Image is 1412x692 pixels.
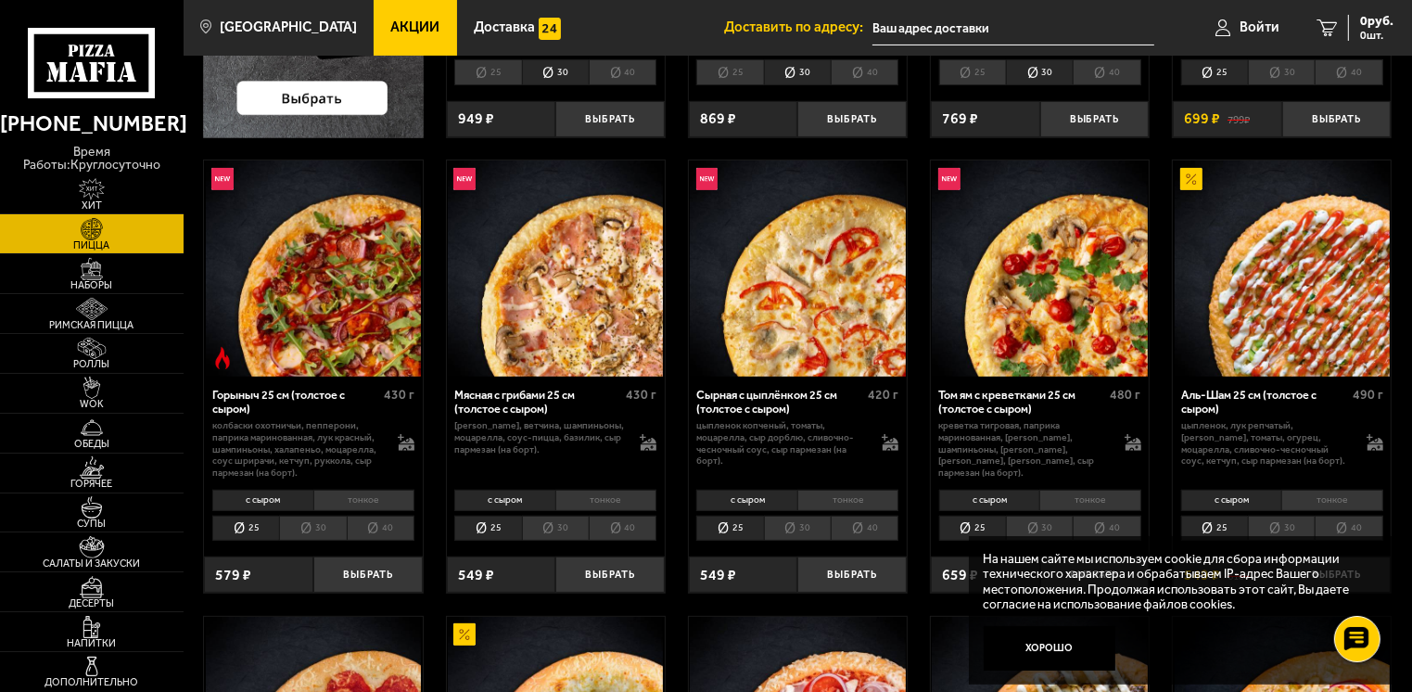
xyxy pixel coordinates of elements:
[1006,516,1073,542] li: 30
[689,160,907,376] a: НовинкаСырная с цыплёнком 25 см (толстое с сыром)
[942,111,978,126] span: 769 ₽
[1360,30,1393,41] span: 0 шт.
[1181,516,1248,542] li: 25
[696,420,867,468] p: цыпленок копченый, томаты, моцарелла, сыр дорблю, сливочно-чесночный соус, сыр пармезан (на борт).
[984,551,1367,612] p: На нашем сайте мы используем cookie для сбора информации технического характера и обрабатываем IP...
[212,516,279,542] li: 25
[797,490,898,511] li: тонкое
[453,168,476,190] img: Новинка
[1248,516,1315,542] li: 30
[1040,101,1150,137] button: Выбрать
[1360,15,1393,28] span: 0 руб.
[212,490,312,511] li: с сыром
[211,168,234,190] img: Новинка
[696,516,763,542] li: 25
[458,111,494,126] span: 949 ₽
[1282,101,1392,137] button: Выбрать
[700,111,736,126] span: 869 ₽
[220,20,357,34] span: [GEOGRAPHIC_DATA]
[211,347,234,369] img: Острое блюдо
[868,387,898,403] span: 420 г
[872,11,1155,45] input: Ваш адрес доставки
[454,420,625,455] p: [PERSON_NAME], ветчина, шампиньоны, моцарелла, соус-пицца, базилик, сыр пармезан (на борт).
[1228,111,1250,126] s: 799 ₽
[939,420,1110,479] p: креветка тигровая, паприка маринованная, [PERSON_NAME], шампиньоны, [PERSON_NAME], [PERSON_NAME],...
[1180,168,1202,190] img: Акционный
[939,59,1006,85] li: 25
[204,160,422,376] a: НовинкаОстрое блюдоГорыныч 25 см (толстое с сыром)
[539,18,561,40] img: 15daf4d41897b9f0e9f617042186c801.svg
[206,160,421,376] img: Горыныч 25 см (толстое с сыром)
[700,568,736,583] span: 549 ₽
[454,490,554,511] li: с сыром
[458,568,494,583] span: 549 ₽
[454,516,521,542] li: 25
[1111,387,1141,403] span: 480 г
[1173,160,1391,376] a: АкционныйАль-Шам 25 см (толстое с сыром)
[939,388,1106,416] div: Том ям с креветками 25 см (толстое с сыром)
[555,557,665,593] button: Выбрать
[279,516,346,542] li: 30
[555,101,665,137] button: Выбрать
[939,516,1006,542] li: 25
[1181,59,1248,85] li: 25
[932,160,1147,376] img: Том ям с креветками 25 см (толстое с сыром)
[724,20,872,34] span: Доставить по адресу:
[797,101,907,137] button: Выбрать
[347,516,414,542] li: 40
[1073,59,1140,85] li: 40
[522,59,589,85] li: 30
[384,387,414,403] span: 430 г
[797,557,907,593] button: Выбрать
[831,59,898,85] li: 40
[1006,59,1073,85] li: 30
[984,626,1116,671] button: Хорошо
[212,420,383,479] p: колбаски Охотничьи, пепперони, паприка маринованная, лук красный, шампиньоны, халапеньо, моцарелл...
[313,490,414,511] li: тонкое
[764,59,831,85] li: 30
[1353,387,1383,403] span: 490 г
[1175,160,1390,376] img: Аль-Шам 25 см (толстое с сыром)
[589,59,656,85] li: 40
[447,160,665,376] a: НовинкаМясная с грибами 25 см (толстое с сыром)
[1281,490,1382,511] li: тонкое
[939,490,1039,511] li: с сыром
[696,490,796,511] li: с сыром
[454,388,621,416] div: Мясная с грибами 25 см (толстое с сыром)
[1073,516,1140,542] li: 40
[555,490,656,511] li: тонкое
[1181,388,1348,416] div: Аль-Шам 25 см (толстое с сыром)
[764,516,831,542] li: 30
[831,516,898,542] li: 40
[522,516,589,542] li: 30
[453,623,476,646] img: Акционный
[1248,59,1315,85] li: 30
[212,388,379,416] div: Горыныч 25 см (толстое с сыром)
[696,388,863,416] div: Сырная с цыплёнком 25 см (толстое с сыром)
[589,516,656,542] li: 40
[474,20,535,34] span: Доставка
[1039,490,1140,511] li: тонкое
[448,160,663,376] img: Мясная с грибами 25 см (толстое с сыром)
[696,59,763,85] li: 25
[942,568,978,583] span: 659 ₽
[1240,20,1279,34] span: Войти
[391,20,440,34] span: Акции
[690,160,905,376] img: Сырная с цыплёнком 25 см (толстое с сыром)
[1315,516,1382,542] li: 40
[1184,111,1220,126] span: 699 ₽
[626,387,656,403] span: 430 г
[215,568,251,583] span: 579 ₽
[1181,490,1281,511] li: с сыром
[1181,420,1352,468] p: цыпленок, лук репчатый, [PERSON_NAME], томаты, огурец, моцарелла, сливочно-чесночный соус, кетчуп...
[1315,59,1382,85] li: 40
[313,557,423,593] button: Выбрать
[938,168,960,190] img: Новинка
[931,160,1149,376] a: НовинкаТом ям с креветками 25 см (толстое с сыром)
[454,59,521,85] li: 25
[696,168,719,190] img: Новинка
